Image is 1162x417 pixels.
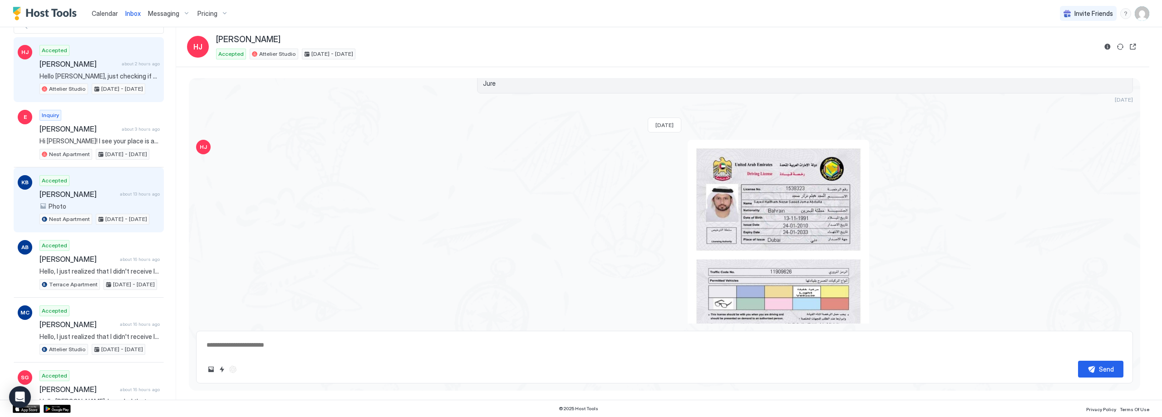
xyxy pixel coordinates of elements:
[39,124,118,133] span: [PERSON_NAME]
[21,373,29,382] span: SG
[39,397,160,406] span: Hello [PERSON_NAME], I am glad that you choose my apartment to book! My apartment will be ready f...
[21,48,29,56] span: HJ
[39,320,116,329] span: [PERSON_NAME]
[1086,407,1116,412] span: Privacy Policy
[49,345,86,353] span: Attelier Studio
[1120,404,1149,413] a: Terms Of Use
[39,72,160,80] span: Hello [PERSON_NAME], just checking if you managed to check in without problems? Is everything up ...
[39,255,116,264] span: [PERSON_NAME]
[39,333,160,341] span: Hello, I just realized that I didn't receive IDs from you for your stay. Please I kindly ask you ...
[120,256,160,262] span: about 16 hours ago
[311,50,353,58] span: [DATE] - [DATE]
[1102,41,1113,52] button: Reservation information
[206,364,217,375] button: Upload image
[21,243,29,251] span: AB
[49,280,98,289] span: Terrace Apartment
[1074,10,1113,18] span: Invite Friends
[122,61,160,67] span: about 2 hours ago
[42,111,59,119] span: Inquiry
[259,50,296,58] span: Attelier Studio
[122,126,160,132] span: about 3 hours ago
[193,41,202,52] span: HJ
[13,7,81,20] a: Host Tools Logo
[42,372,67,380] span: Accepted
[218,50,244,58] span: Accepted
[24,113,27,121] span: E
[200,143,207,151] span: HJ
[217,364,227,375] button: Quick reply
[113,280,155,289] span: [DATE] - [DATE]
[49,202,66,211] span: Photo
[42,307,67,315] span: Accepted
[49,150,90,158] span: Nest Apartment
[120,387,160,392] span: about 16 hours ago
[49,215,90,223] span: Nest Apartment
[197,10,217,18] span: Pricing
[42,241,67,250] span: Accepted
[13,405,40,413] a: App Store
[92,9,118,18] a: Calendar
[39,137,160,145] span: Hi [PERSON_NAME]! I see your place is able to accommodate 4 adults, can you please confirm that t...
[39,59,118,69] span: [PERSON_NAME]
[39,385,116,394] span: [PERSON_NAME]
[559,406,598,412] span: © 2025 Host Tools
[1128,41,1138,52] button: Open reservation
[49,85,86,93] span: Attelier Studio
[688,140,869,370] div: View image
[655,122,674,128] span: [DATE]
[101,85,143,93] span: [DATE] - [DATE]
[20,309,30,317] span: MC
[1135,6,1149,21] div: User profile
[125,9,141,18] a: Inbox
[21,178,29,186] span: KB
[42,46,67,54] span: Accepted
[1115,96,1133,103] span: [DATE]
[148,10,179,18] span: Messaging
[105,150,147,158] span: [DATE] - [DATE]
[216,34,281,45] span: [PERSON_NAME]
[120,191,160,197] span: about 13 hours ago
[1120,407,1149,412] span: Terms Of Use
[39,267,160,275] span: Hello, I just realized that I didn't receive IDs from you for your stay. Please I kindly ask you ...
[120,321,160,327] span: about 16 hours ago
[1086,404,1116,413] a: Privacy Policy
[44,405,71,413] a: Google Play Store
[9,386,31,408] div: Open Intercom Messenger
[42,177,67,185] span: Accepted
[1099,364,1114,374] div: Send
[1078,361,1123,378] button: Send
[92,10,118,17] span: Calendar
[39,190,116,199] span: [PERSON_NAME]
[101,345,143,353] span: [DATE] - [DATE]
[1115,41,1126,52] button: Sync reservation
[1120,8,1131,19] div: menu
[125,10,141,17] span: Inbox
[105,215,147,223] span: [DATE] - [DATE]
